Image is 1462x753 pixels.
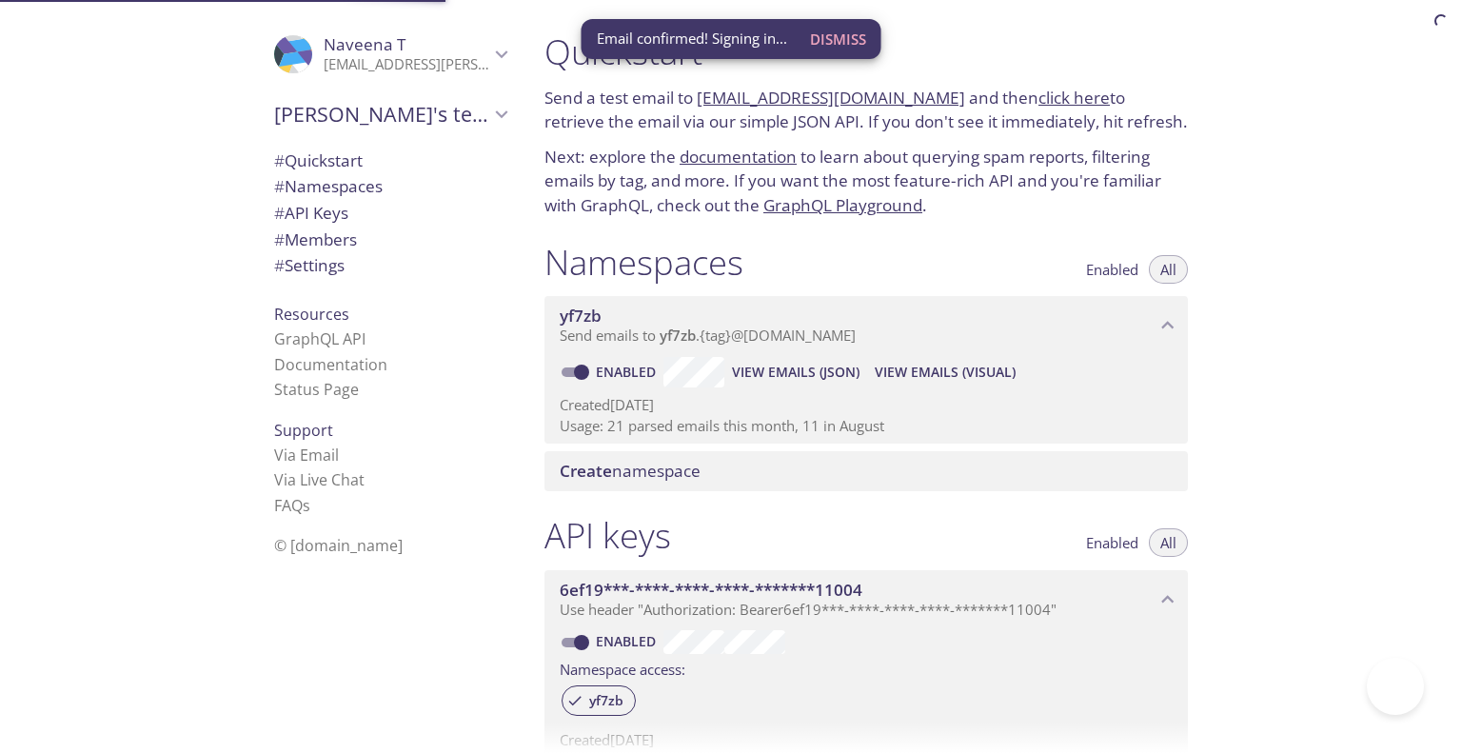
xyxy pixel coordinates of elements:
[259,252,522,279] div: Team Settings
[560,326,856,345] span: Send emails to . {tag} @[DOMAIN_NAME]
[810,27,866,51] span: Dismiss
[324,33,405,55] span: Naveena T
[560,416,1173,436] p: Usage: 21 parsed emails this month, 11 in August
[560,460,612,482] span: Create
[274,228,285,250] span: #
[274,379,359,400] a: Status Page
[259,89,522,139] div: Naveena's team
[544,241,743,284] h1: Namespaces
[274,228,357,250] span: Members
[274,175,383,197] span: Namespaces
[544,514,671,557] h1: API keys
[274,149,285,171] span: #
[1149,528,1188,557] button: All
[274,304,349,325] span: Resources
[660,326,696,345] span: yf7zb
[259,173,522,200] div: Namespaces
[544,451,1188,491] div: Create namespace
[560,395,1173,415] p: Created [DATE]
[560,460,701,482] span: namespace
[544,296,1188,355] div: yf7zb namespace
[578,692,635,709] span: yf7zb
[593,632,663,650] a: Enabled
[560,654,685,682] label: Namespace access:
[1075,528,1150,557] button: Enabled
[274,202,285,224] span: #
[274,420,333,441] span: Support
[274,495,310,516] a: FAQ
[274,535,403,556] span: © [DOMAIN_NAME]
[274,175,285,197] span: #
[259,148,522,174] div: Quickstart
[274,445,339,466] a: Via Email
[259,200,522,227] div: API Keys
[274,202,348,224] span: API Keys
[562,685,636,716] div: yf7zb
[274,254,285,276] span: #
[732,361,859,384] span: View Emails (JSON)
[1149,255,1188,284] button: All
[593,363,663,381] a: Enabled
[697,87,965,109] a: [EMAIL_ADDRESS][DOMAIN_NAME]
[724,357,867,387] button: View Emails (JSON)
[867,357,1023,387] button: View Emails (Visual)
[544,86,1188,134] p: Send a test email to and then to retrieve the email via our simple JSON API. If you don't see it ...
[1367,658,1424,715] iframe: Help Scout Beacon - Open
[324,55,489,74] p: [EMAIL_ADDRESS][PERSON_NAME][DOMAIN_NAME]
[259,23,522,86] div: Naveena T
[274,101,489,128] span: [PERSON_NAME]'s team
[560,305,602,327] span: yf7zb
[544,145,1188,218] p: Next: explore the to learn about querying spam reports, filtering emails by tag, and more. If you...
[274,254,345,276] span: Settings
[544,30,1188,73] h1: Quickstart
[597,29,787,49] span: Email confirmed! Signing in...
[274,469,365,490] a: Via Live Chat
[763,194,922,216] a: GraphQL Playground
[1075,255,1150,284] button: Enabled
[680,146,797,168] a: documentation
[1038,87,1110,109] a: click here
[802,21,874,57] button: Dismiss
[875,361,1016,384] span: View Emails (Visual)
[303,495,310,516] span: s
[274,149,363,171] span: Quickstart
[274,328,365,349] a: GraphQL API
[259,227,522,253] div: Members
[274,354,387,375] a: Documentation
